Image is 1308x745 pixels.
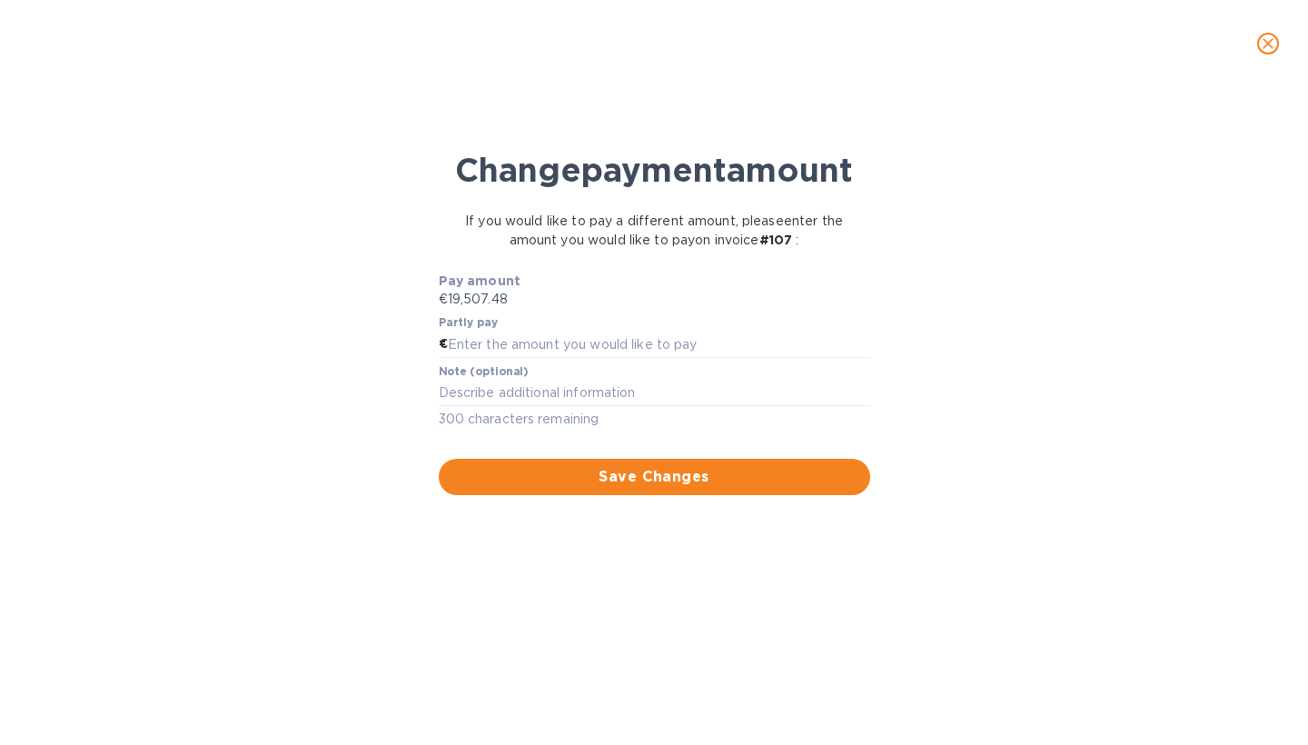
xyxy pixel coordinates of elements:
[759,233,793,247] b: # 107
[448,331,870,358] input: Enter the amount you would like to pay
[439,290,870,309] p: €19,507.48
[439,409,870,430] p: 300 characters remaining
[439,331,448,358] div: €
[439,273,521,288] b: Pay amount
[453,466,856,488] span: Save Changes
[439,318,499,329] label: Partly pay
[455,212,854,250] p: If you would like to pay a different amount, please enter the amount you would like to pay on inv...
[439,367,528,378] label: Note (optional)
[455,150,853,190] b: Change payment amount
[439,459,870,495] button: Save Changes
[1246,22,1290,65] button: close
